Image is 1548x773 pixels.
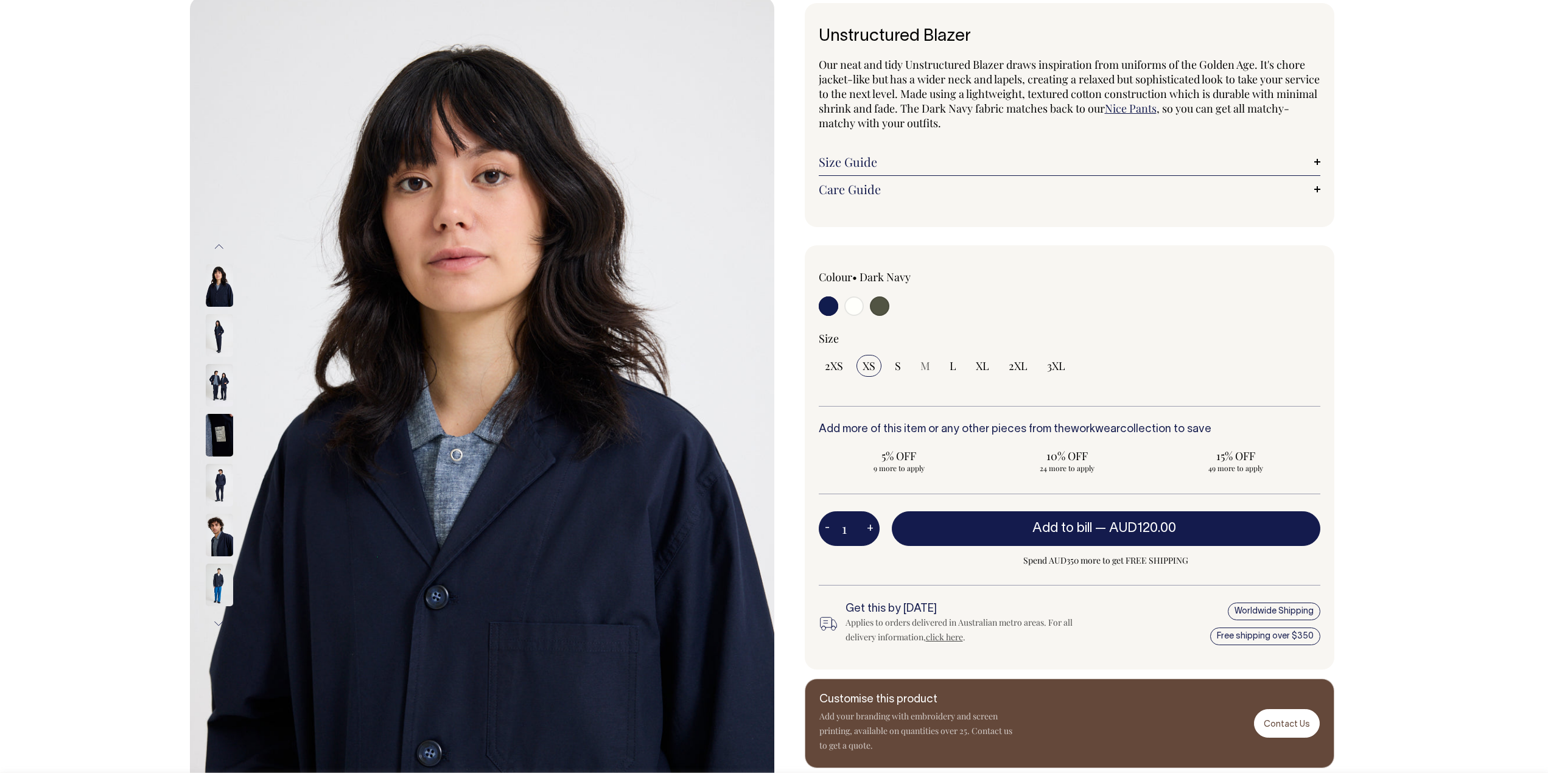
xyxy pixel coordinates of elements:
[914,355,936,377] input: M
[819,182,1320,197] a: Care Guide
[1003,355,1034,377] input: 2XL
[1254,709,1320,738] a: Contact Us
[950,359,956,373] span: L
[819,355,849,377] input: 2XS
[920,359,930,373] span: M
[819,101,1289,130] span: , so you can get all matchy-matchy with your outfits.
[846,615,1093,645] div: Applies to orders delivered in Australian metro areas. For all delivery information, .
[1161,463,1311,473] span: 49 more to apply
[846,603,1093,615] h6: Get this by [DATE]
[206,314,233,357] img: dark-navy
[892,511,1320,545] button: Add to bill —AUD120.00
[889,355,907,377] input: S
[819,331,1320,346] div: Size
[944,355,962,377] input: L
[206,414,233,456] img: dark-navy
[860,270,911,284] label: Dark Navy
[206,514,233,556] img: dark-navy
[1071,424,1120,435] a: workwear
[1009,359,1028,373] span: 2XL
[861,517,880,541] button: +
[819,57,1320,116] span: Our neat and tidy Unstructured Blazer draws inspiration from uniforms of the Golden Age. It's cho...
[926,631,963,643] a: click here
[819,424,1320,436] h6: Add more of this item or any other pieces from the collection to save
[825,463,974,473] span: 9 more to apply
[852,270,857,284] span: •
[819,709,1014,753] p: Add your branding with embroidery and screen printing, available on quantities over 25. Contact u...
[210,610,228,637] button: Next
[1155,445,1317,477] input: 15% OFF 49 more to apply
[993,463,1142,473] span: 24 more to apply
[819,517,836,541] button: -
[1109,522,1176,534] span: AUD120.00
[819,155,1320,169] a: Size Guide
[819,445,980,477] input: 5% OFF 9 more to apply
[825,449,974,463] span: 5% OFF
[1105,101,1157,116] a: Nice Pants
[970,355,995,377] input: XL
[1161,449,1311,463] span: 15% OFF
[895,359,901,373] span: S
[210,233,228,261] button: Previous
[819,694,1014,706] h6: Customise this product
[825,359,843,373] span: 2XS
[206,364,233,407] img: dark-navy
[892,553,1320,568] span: Spend AUD350 more to get FREE SHIPPING
[1095,522,1179,534] span: —
[206,264,233,307] img: dark-navy
[976,359,989,373] span: XL
[1047,359,1065,373] span: 3XL
[1032,522,1092,534] span: Add to bill
[856,355,881,377] input: XS
[1041,355,1071,377] input: 3XL
[863,359,875,373] span: XS
[819,270,1020,284] div: Colour
[206,564,233,606] img: dark-navy
[819,27,1320,46] h1: Unstructured Blazer
[206,464,233,506] img: dark-navy
[993,449,1142,463] span: 10% OFF
[987,445,1148,477] input: 10% OFF 24 more to apply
